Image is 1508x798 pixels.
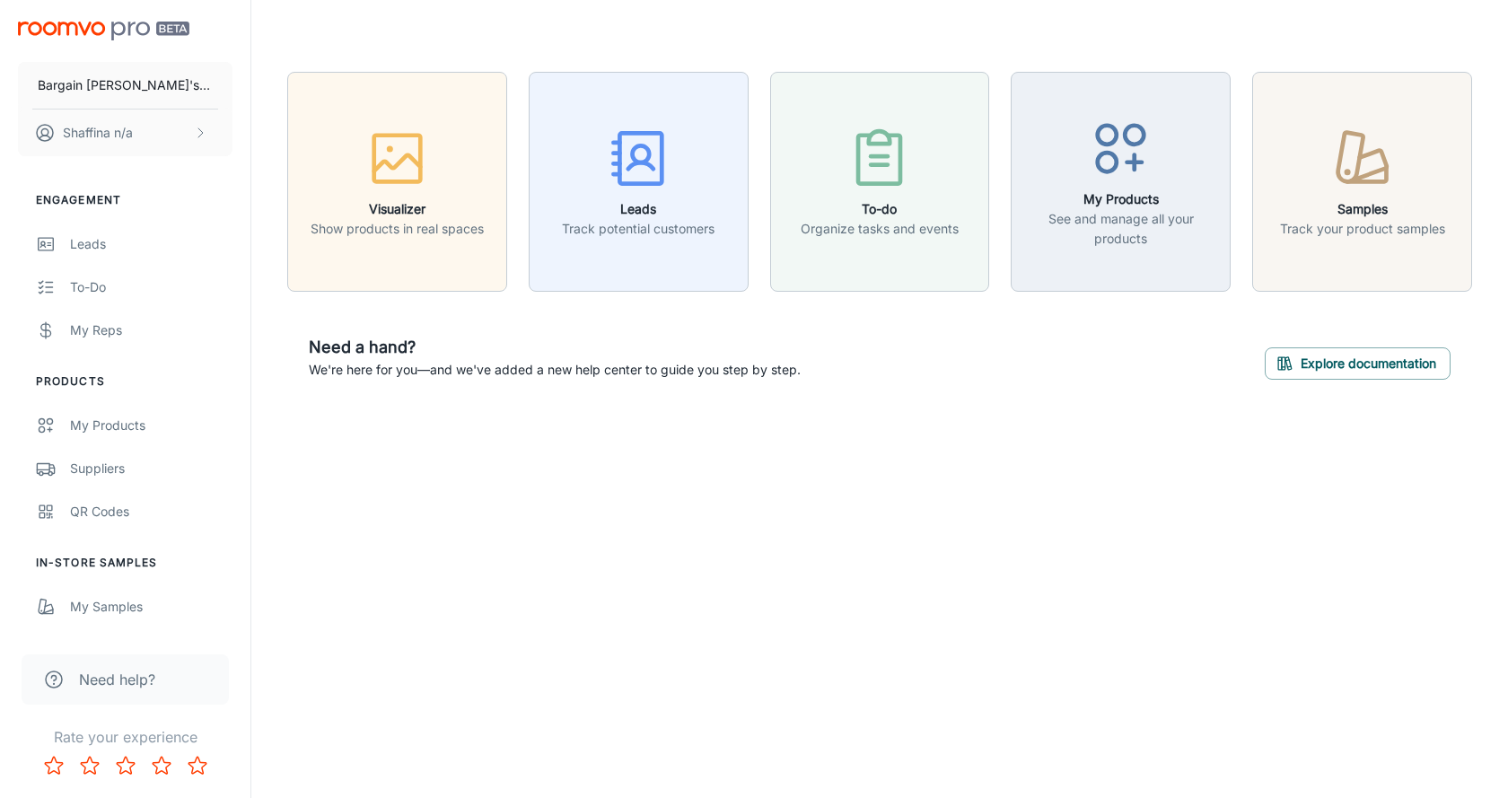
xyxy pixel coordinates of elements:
[70,416,232,435] div: My Products
[311,219,484,239] p: Show products in real spaces
[63,123,133,143] p: Shaffina n/a
[1022,209,1219,249] p: See and manage all your products
[70,320,232,340] div: My Reps
[770,72,990,292] button: To-doOrganize tasks and events
[1265,353,1451,371] a: Explore documentation
[287,72,507,292] button: VisualizerShow products in real spaces
[18,110,232,156] button: Shaffina n/a
[309,335,801,360] h6: Need a hand?
[1280,199,1445,219] h6: Samples
[529,72,749,292] button: LeadsTrack potential customers
[309,360,801,380] p: We're here for you—and we've added a new help center to guide you step by step.
[18,62,232,109] button: Bargain [PERSON_NAME]'s Flooring Inc
[70,277,232,297] div: To-do
[38,75,213,95] p: Bargain [PERSON_NAME]'s Flooring Inc
[562,199,715,219] h6: Leads
[529,171,749,189] a: LeadsTrack potential customers
[1252,72,1472,292] button: SamplesTrack your product samples
[1280,219,1445,239] p: Track your product samples
[311,199,484,219] h6: Visualizer
[1022,189,1219,209] h6: My Products
[1252,171,1472,189] a: SamplesTrack your product samples
[1265,347,1451,380] button: Explore documentation
[18,22,189,40] img: Roomvo PRO Beta
[1011,72,1231,292] button: My ProductsSee and manage all your products
[70,234,232,254] div: Leads
[562,219,715,239] p: Track potential customers
[770,171,990,189] a: To-doOrganize tasks and events
[801,219,959,239] p: Organize tasks and events
[1011,171,1231,189] a: My ProductsSee and manage all your products
[801,199,959,219] h6: To-do
[70,459,232,478] div: Suppliers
